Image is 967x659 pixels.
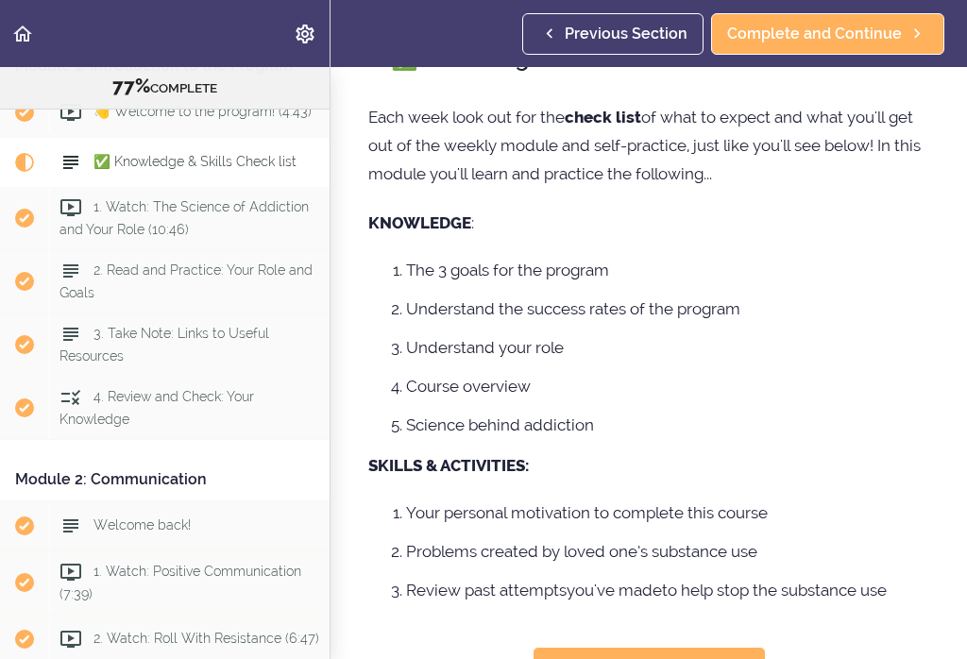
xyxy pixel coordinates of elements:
[662,581,887,600] span: to help stop the substance use
[406,338,564,357] span: Understand your role
[368,456,529,475] strong: SKILLS & ACTIVITIES:
[11,23,34,45] svg: Back to course curriculum
[406,578,929,602] li: you've made
[406,542,757,561] span: Problems created by loved one’s substance use
[406,415,594,434] span: Science behind addiction
[59,564,301,600] span: 1. Watch: Positive Communication (7:39)
[59,389,254,426] span: 4. Review and Check: Your Knowledge
[471,213,474,232] span: :
[406,377,531,396] span: Course overview
[112,75,150,97] span: 77%
[522,13,704,55] a: Previous Section
[711,13,944,55] a: Complete and Continue
[24,75,306,99] div: COMPLETE
[93,104,312,119] span: 👋 Welcome to the program! (4:43)
[406,261,609,279] span: The 3 goals for the program
[59,326,269,363] span: 3. Take Note: Links to Useful Resources
[59,199,309,236] span: 1. Watch: The Science of Addiction and Your Role (10:46)
[294,23,316,45] svg: Settings Menu
[565,23,687,45] span: Previous Section
[565,108,641,127] strong: check list
[59,262,313,299] span: 2. Read and Practice: Your Role and Goals
[368,213,471,232] strong: KNOWLEDGE
[727,23,902,45] span: Complete and Continue
[406,503,768,522] span: Your personal motivation to complete this course
[406,299,740,318] span: Understand the success rates of the program
[406,581,567,600] span: Review past attempts
[93,631,319,646] span: 2. Watch: Roll With Resistance (6:47)
[93,517,191,532] span: Welcome back!
[93,154,297,169] span: ✅ Knowledge & Skills Check list
[368,103,929,188] p: Each week look out for the of what to expect and what you'll get out of the weekly module and sel...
